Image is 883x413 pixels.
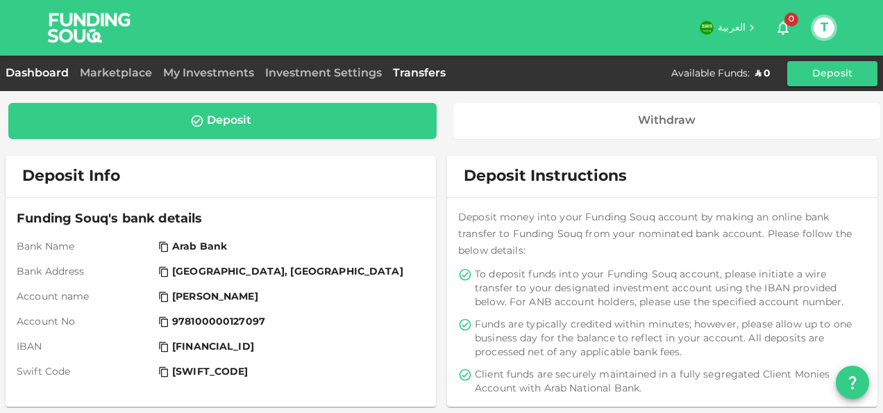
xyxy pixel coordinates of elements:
[17,265,153,279] span: Bank Address
[158,68,260,79] a: My Investments
[387,68,451,79] a: Transfers
[8,103,437,139] a: Deposit
[172,365,249,379] span: [SWIFT_CODE]
[172,265,403,279] span: [GEOGRAPHIC_DATA], [GEOGRAPHIC_DATA]
[453,103,881,139] a: Withdraw
[700,21,714,35] img: flag-sa.b9a346574cdc8950dd34b50780441f57.svg
[718,23,746,33] span: العربية
[207,114,251,128] div: Deposit
[172,290,258,304] span: [PERSON_NAME]
[769,14,797,42] button: 0
[74,68,158,79] a: Marketplace
[172,340,254,354] span: [FINANCIAL_ID]
[755,67,771,81] div: ʢ 0
[260,68,387,79] a: Investment Settings
[671,67,750,81] div: Available Funds :
[464,167,627,186] span: Deposit Instructions
[22,167,120,186] span: Deposit Info
[458,213,852,256] span: Deposit money into your Funding Souq account by making an online bank transfer to Funding Souq fr...
[6,68,74,79] a: Dashboard
[787,61,877,86] button: Deposit
[475,318,864,359] span: Funds are typically credited within minutes; however, please allow up to one business day for the...
[814,17,834,38] button: T
[836,366,869,399] button: question
[638,114,696,128] div: Withdraw
[475,368,864,396] span: Client funds are securely maintained in a fully segregated Client Monies Account with Arab Nation...
[17,340,153,354] span: IBAN
[17,290,153,304] span: Account name
[17,240,153,254] span: Bank Name
[17,209,425,229] span: Funding Souq's bank details
[475,268,864,309] span: To deposit funds into your Funding Souq account, please initiate a wire transfer to your designat...
[17,365,153,379] span: Swift Code
[784,13,798,26] span: 0
[172,240,227,254] span: Arab Bank
[172,315,265,329] span: 978100000127097
[17,315,153,329] span: Account No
